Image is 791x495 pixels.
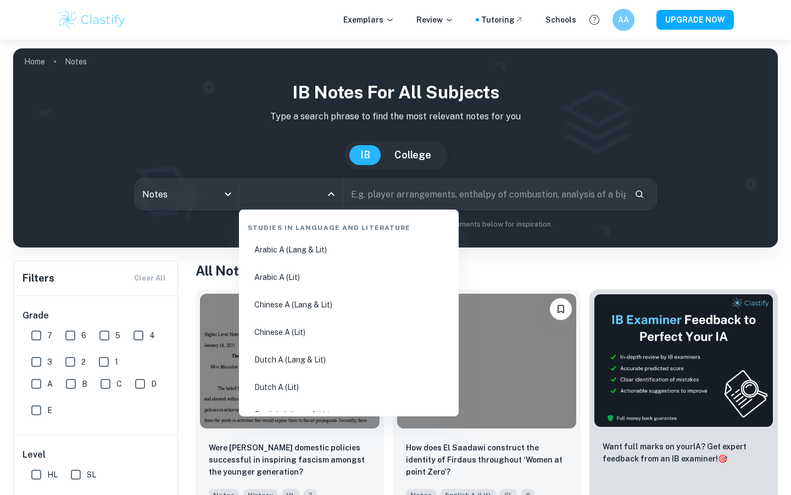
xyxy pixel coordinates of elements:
img: History Notes example thumbnail: Were Mussolini’s domestic policies succe [200,294,380,428]
p: Notes [65,56,87,68]
button: Search [630,185,649,204]
span: 6 [81,329,86,342]
p: Review [416,14,454,26]
span: A [47,378,53,390]
button: AA [612,9,634,31]
h1: All Notes [196,261,778,280]
span: B [82,378,87,390]
span: E [47,404,52,416]
p: Exemplars [343,14,394,26]
li: Chinese A (Lit) [243,320,454,345]
span: 1 [115,356,118,368]
a: Tutoring [481,14,523,26]
li: English A (Lang & Lit) [243,402,454,427]
div: Studies in Language and Literature [243,214,454,237]
h1: IB Notes for all subjects [22,79,769,106]
span: 7 [47,329,52,342]
button: IB [349,145,381,165]
img: Thumbnail [594,294,773,427]
span: 4 [149,329,155,342]
button: Help and Feedback [585,10,604,29]
p: How does El Saadawi construct the identity of Firdaus throughout ‘Women at point Zero’? [406,442,568,478]
li: Arabic A (Lit) [243,265,454,290]
span: 2 [81,356,86,368]
span: 🎯 [718,454,727,463]
a: Schools [545,14,576,26]
h6: Filters [23,271,54,286]
h6: Grade [23,309,170,322]
span: 3 [47,356,52,368]
p: Were Mussolini’s domestic policies successful in inspiring fascism amongst the younger generation? [209,442,371,478]
img: profile cover [13,48,778,248]
li: Chinese A (Lang & Lit) [243,292,454,317]
span: SL [87,469,96,481]
input: E.g. player arrangements, enthalpy of combustion, analysis of a big city... [343,179,626,210]
img: Clastify logo [57,9,127,31]
p: Not sure what to search for? You can always look through our documents below for inspiration. [22,219,769,230]
li: Dutch A (Lang & Lit) [243,347,454,372]
span: D [151,378,157,390]
button: Bookmark [550,298,572,320]
p: Want full marks on your IA ? Get expert feedback from an IB examiner! [603,441,765,465]
p: Type a search phrase to find the most relevant notes for you [22,110,769,123]
button: UPGRADE NOW [656,10,734,30]
button: Close [324,186,339,202]
h6: AA [617,14,630,26]
li: Dutch A (Lit) [243,375,454,400]
button: College [383,145,442,165]
span: C [116,378,122,390]
div: Notes [135,179,238,210]
span: HL [47,469,58,481]
span: 5 [115,329,120,342]
li: Arabic A (Lang & Lit) [243,237,454,262]
h6: Level [23,448,170,461]
img: English A (Lit) Notes example thumbnail: How does El Saadawi construct the identi [397,294,577,428]
a: Home [24,54,45,69]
